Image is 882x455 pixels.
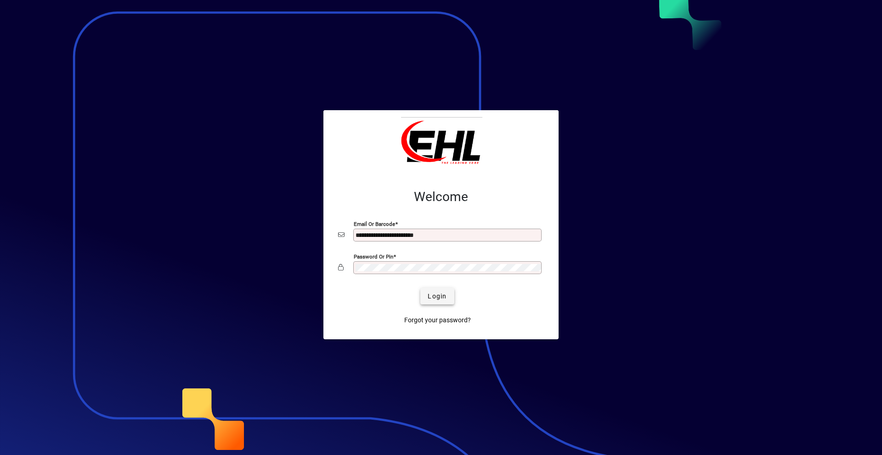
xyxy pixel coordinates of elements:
button: Login [420,288,454,304]
span: Forgot your password? [404,315,471,325]
mat-label: Password or Pin [354,253,393,260]
h2: Welcome [338,189,544,205]
mat-label: Email or Barcode [354,221,395,227]
a: Forgot your password? [401,312,475,328]
span: Login [428,292,447,301]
